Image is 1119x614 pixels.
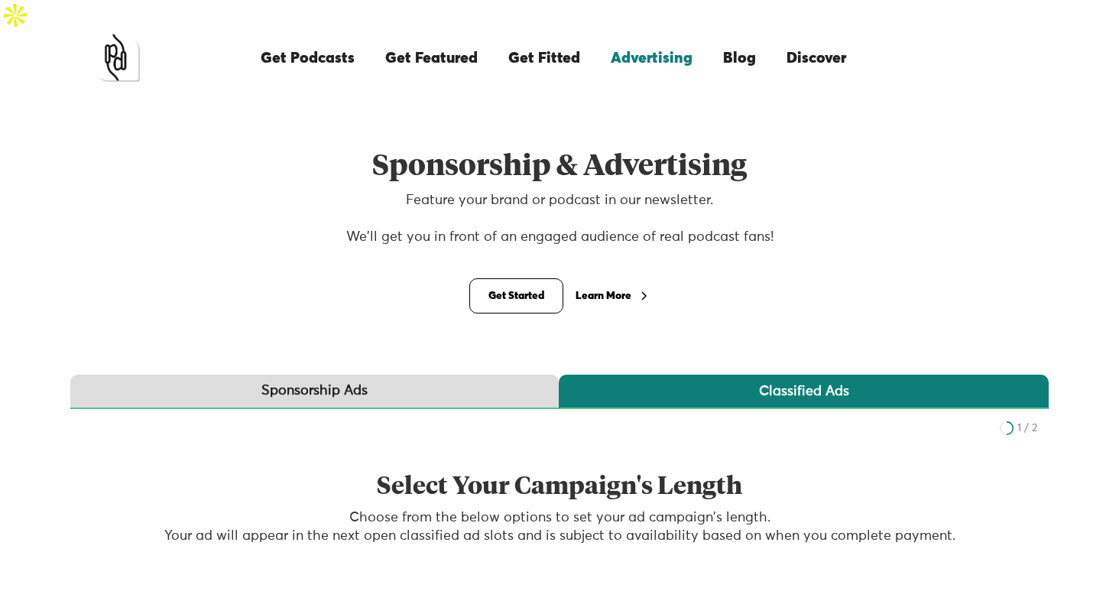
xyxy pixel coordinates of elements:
[759,382,849,401] div: Classified Ads
[377,475,742,499] strong: Select Your Campaign's Length
[576,287,650,305] a: Learn More
[595,32,708,84] a: Advertising
[266,150,853,184] h1: Sponsorship & Advertising
[708,32,771,84] a: Blog
[469,278,563,313] a: Get Started
[261,382,368,401] div: Sponsorship Ads
[92,34,140,82] a: home
[164,508,955,545] p: Choose from the below options to set your ad campaign's length. Your ad will appear in the next o...
[245,32,370,84] a: Get Podcasts
[370,32,493,84] a: Get Featured
[266,191,853,271] p: Feature your brand or podcast in our newsletter. We'll get you in front of an engaged audience of...
[771,32,861,84] a: Discover
[1017,421,1037,436] div: 1 / 2
[493,32,595,84] a: Get Fitted
[576,291,631,301] div: Learn More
